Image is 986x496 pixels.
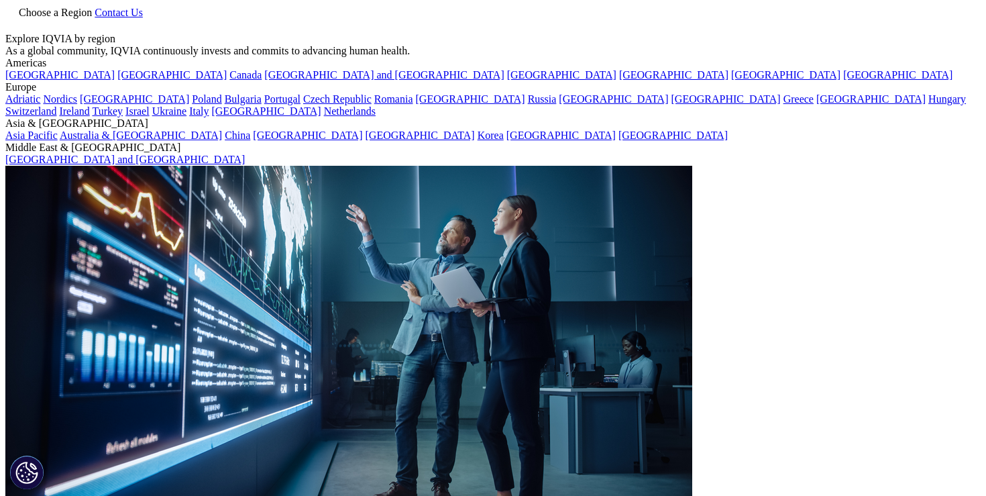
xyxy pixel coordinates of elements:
a: [GEOGRAPHIC_DATA] [117,69,227,81]
div: Asia & [GEOGRAPHIC_DATA] [5,117,981,130]
div: Middle East & [GEOGRAPHIC_DATA] [5,142,981,154]
a: Greece [783,93,814,105]
a: Hungary [928,93,966,105]
a: Netherlands [324,105,376,117]
div: As a global community, IQVIA continuously invests and commits to advancing human health. [5,45,981,57]
div: Americas [5,57,981,69]
a: Canada [229,69,262,81]
a: [GEOGRAPHIC_DATA] [618,130,728,141]
button: Cookies Settings [10,456,44,489]
a: [GEOGRAPHIC_DATA] [211,105,321,117]
a: Czech Republic [303,93,372,105]
a: Italy [189,105,209,117]
a: Ireland [59,105,89,117]
a: [GEOGRAPHIC_DATA] [671,93,781,105]
a: [GEOGRAPHIC_DATA] [816,93,926,105]
a: Russia [528,93,557,105]
a: Asia Pacific [5,130,58,141]
a: Turkey [92,105,123,117]
a: [GEOGRAPHIC_DATA] [507,69,616,81]
a: [GEOGRAPHIC_DATA] [731,69,840,81]
a: Switzerland [5,105,56,117]
a: [GEOGRAPHIC_DATA] [619,69,728,81]
a: Ukraine [152,105,187,117]
a: Australia & [GEOGRAPHIC_DATA] [60,130,222,141]
a: [GEOGRAPHIC_DATA] [80,93,189,105]
span: Choose a Region [19,7,92,18]
a: [GEOGRAPHIC_DATA] and [GEOGRAPHIC_DATA] [264,69,504,81]
a: Adriatic [5,93,40,105]
div: Europe [5,81,981,93]
a: [GEOGRAPHIC_DATA] [843,69,952,81]
a: Nordics [43,93,77,105]
a: China [225,130,250,141]
a: [GEOGRAPHIC_DATA] [506,130,616,141]
div: Explore IQVIA by region [5,33,981,45]
a: [GEOGRAPHIC_DATA] and [GEOGRAPHIC_DATA] [5,154,245,165]
a: [GEOGRAPHIC_DATA] [366,130,475,141]
a: [GEOGRAPHIC_DATA] [5,69,115,81]
a: Israel [125,105,150,117]
a: Poland [192,93,221,105]
a: Contact Us [95,7,143,18]
a: Korea [478,130,504,141]
a: Bulgaria [225,93,262,105]
a: [GEOGRAPHIC_DATA] [416,93,525,105]
a: [GEOGRAPHIC_DATA] [559,93,668,105]
a: [GEOGRAPHIC_DATA] [253,130,362,141]
a: Portugal [264,93,300,105]
a: Romania [374,93,413,105]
